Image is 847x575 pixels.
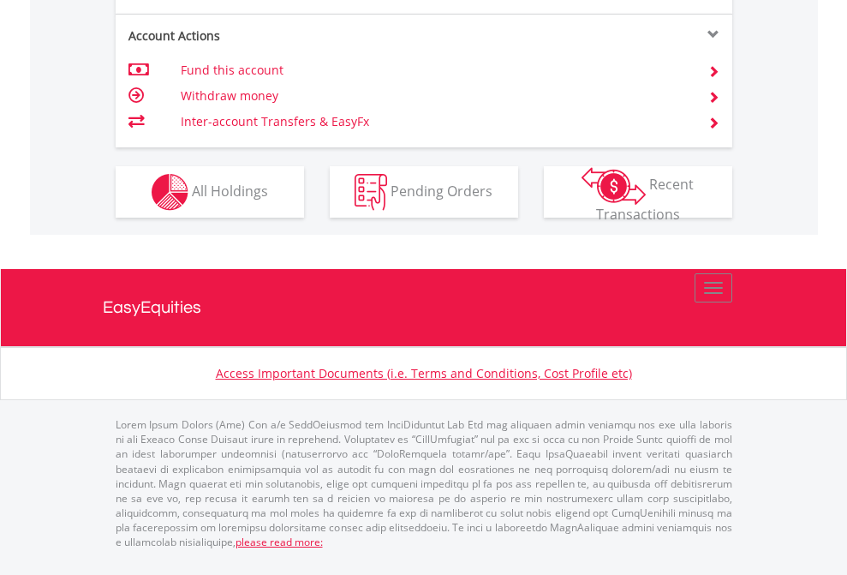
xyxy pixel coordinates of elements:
[355,174,387,211] img: pending_instructions-wht.png
[330,166,518,218] button: Pending Orders
[116,417,732,549] p: Lorem Ipsum Dolors (Ame) Con a/e SeddOeiusmod tem InciDiduntut Lab Etd mag aliquaen admin veniamq...
[181,109,687,135] td: Inter-account Transfers & EasyFx
[391,181,492,200] span: Pending Orders
[582,167,646,205] img: transactions-zar-wht.png
[544,166,732,218] button: Recent Transactions
[192,181,268,200] span: All Holdings
[181,83,687,109] td: Withdraw money
[236,535,323,549] a: please read more:
[152,174,188,211] img: holdings-wht.png
[103,269,745,346] a: EasyEquities
[216,365,632,381] a: Access Important Documents (i.e. Terms and Conditions, Cost Profile etc)
[116,166,304,218] button: All Holdings
[116,27,424,45] div: Account Actions
[181,57,687,83] td: Fund this account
